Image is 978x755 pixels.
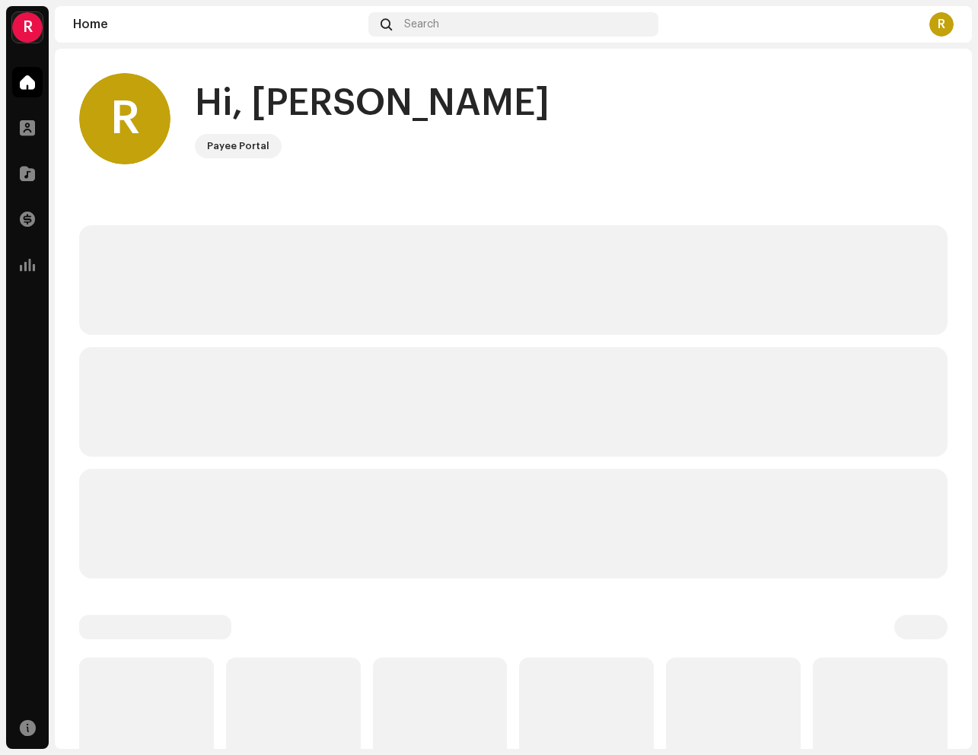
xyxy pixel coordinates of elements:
[73,18,362,30] div: Home
[79,73,170,164] div: R
[12,12,43,43] div: R
[207,137,269,155] div: Payee Portal
[929,12,954,37] div: R
[195,79,550,128] div: Hi, [PERSON_NAME]
[404,18,439,30] span: Search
